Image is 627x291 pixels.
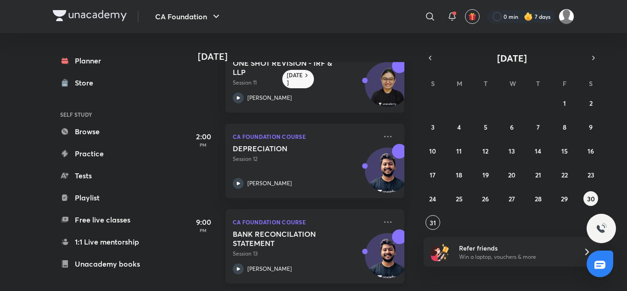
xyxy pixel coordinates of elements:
[504,120,519,134] button: August 6, 2025
[596,223,607,234] img: ttu
[504,143,519,158] button: August 13, 2025
[185,142,222,148] p: PM
[524,12,533,21] img: streak
[557,143,572,158] button: August 15, 2025
[531,191,545,206] button: August 28, 2025
[53,74,159,92] a: Store
[425,167,440,182] button: August 17, 2025
[557,167,572,182] button: August 22, 2025
[557,96,572,110] button: August 1, 2025
[482,147,488,155] abbr: August 12, 2025
[150,7,227,26] button: CA Foundation
[563,123,566,131] abbr: August 8, 2025
[583,96,598,110] button: August 2, 2025
[233,131,377,142] p: CA Foundation Course
[53,51,159,70] a: Planner
[233,217,377,228] p: CA Foundation Course
[583,191,598,206] button: August 30, 2025
[431,123,435,131] abbr: August 3, 2025
[53,10,127,23] a: Company Logo
[247,94,292,102] p: [PERSON_NAME]
[589,79,593,88] abbr: Saturday
[53,188,159,207] a: Playlist
[531,120,545,134] button: August 7, 2025
[561,194,568,203] abbr: August 29, 2025
[537,123,540,131] abbr: August 7, 2025
[478,167,493,182] button: August 19, 2025
[185,131,222,142] h5: 2:00
[53,211,159,229] a: Free live classes
[431,243,449,261] img: referral
[425,215,440,230] button: August 31, 2025
[53,233,159,251] a: 1:1 Live mentorship
[452,143,466,158] button: August 11, 2025
[456,147,462,155] abbr: August 11, 2025
[185,217,222,228] h5: 9:00
[563,99,566,108] abbr: August 1, 2025
[497,52,527,64] span: [DATE]
[482,194,489,203] abbr: August 26, 2025
[583,143,598,158] button: August 16, 2025
[233,250,377,258] p: Session 13
[425,191,440,206] button: August 24, 2025
[459,253,572,261] p: Win a laptop, vouchers & more
[53,255,159,273] a: Unacademy books
[452,191,466,206] button: August 25, 2025
[425,143,440,158] button: August 10, 2025
[431,79,435,88] abbr: Sunday
[561,147,568,155] abbr: August 15, 2025
[457,79,462,88] abbr: Monday
[589,123,593,131] abbr: August 9, 2025
[589,99,593,108] abbr: August 2, 2025
[430,171,436,179] abbr: August 17, 2025
[478,120,493,134] button: August 5, 2025
[535,194,542,203] abbr: August 28, 2025
[425,120,440,134] button: August 3, 2025
[233,79,377,87] p: Session 11
[198,51,414,62] h4: [DATE]
[504,191,519,206] button: August 27, 2025
[452,120,466,134] button: August 4, 2025
[53,144,159,163] a: Practice
[53,107,159,122] h6: SELF STUDY
[509,79,516,88] abbr: Wednesday
[468,12,476,21] img: avatar
[561,171,568,179] abbr: August 22, 2025
[365,67,409,111] img: Avatar
[531,143,545,158] button: August 14, 2025
[437,51,587,64] button: [DATE]
[456,194,463,203] abbr: August 25, 2025
[429,194,436,203] abbr: August 24, 2025
[429,147,436,155] abbr: August 10, 2025
[531,167,545,182] button: August 21, 2025
[430,218,436,227] abbr: August 31, 2025
[510,123,514,131] abbr: August 6, 2025
[535,147,541,155] abbr: August 14, 2025
[452,167,466,182] button: August 18, 2025
[484,123,487,131] abbr: August 5, 2025
[365,153,409,197] img: Avatar
[287,72,303,86] h6: [DATE]
[247,179,292,188] p: [PERSON_NAME]
[557,120,572,134] button: August 8, 2025
[233,229,347,248] h5: BANK RECONCILATION STATEMENT
[365,238,409,282] img: Avatar
[509,194,515,203] abbr: August 27, 2025
[478,191,493,206] button: August 26, 2025
[583,120,598,134] button: August 9, 2025
[53,122,159,141] a: Browse
[233,155,377,163] p: Session 12
[53,10,127,21] img: Company Logo
[247,265,292,273] p: [PERSON_NAME]
[583,167,598,182] button: August 23, 2025
[588,171,594,179] abbr: August 23, 2025
[233,144,347,153] h5: DEPRECIATION
[457,123,461,131] abbr: August 4, 2025
[508,171,515,179] abbr: August 20, 2025
[233,58,347,77] h5: ONE SHOT REVISION - IRF & LLP
[504,167,519,182] button: August 20, 2025
[459,243,572,253] h6: Refer friends
[53,166,159,185] a: Tests
[75,77,99,88] div: Store
[478,143,493,158] button: August 12, 2025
